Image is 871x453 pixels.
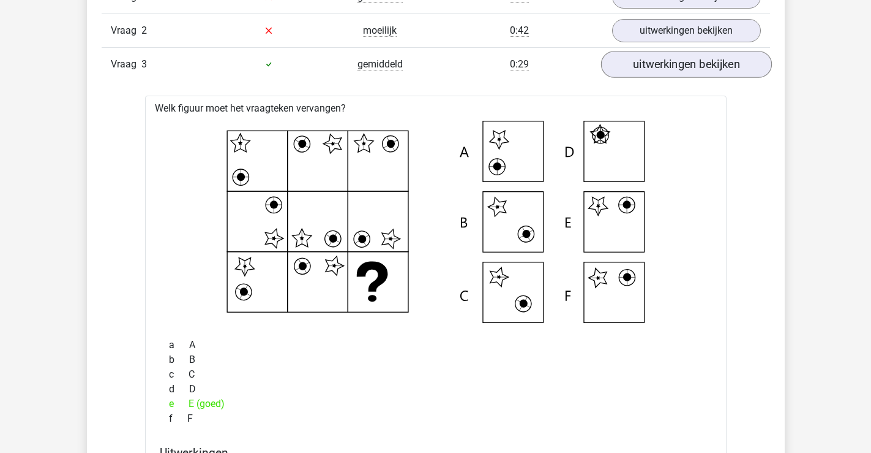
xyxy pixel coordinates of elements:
span: a [169,338,189,352]
span: Vraag [111,23,141,38]
span: d [169,382,189,397]
div: D [160,382,712,397]
span: 2 [141,25,147,36]
span: 0:42 [510,25,529,37]
span: 0:29 [510,58,529,70]
span: moeilijk [363,25,397,37]
div: F [160,411,712,426]
div: A [160,338,712,352]
span: c [169,367,189,382]
span: e [169,397,189,411]
a: uitwerkingen bekijken [612,19,761,42]
span: gemiddeld [357,58,403,70]
span: 3 [141,58,147,70]
div: C [160,367,712,382]
a: uitwerkingen bekijken [600,51,771,78]
div: E (goed) [160,397,712,411]
span: f [169,411,187,426]
span: Vraag [111,57,141,72]
span: b [169,352,189,367]
div: B [160,352,712,367]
